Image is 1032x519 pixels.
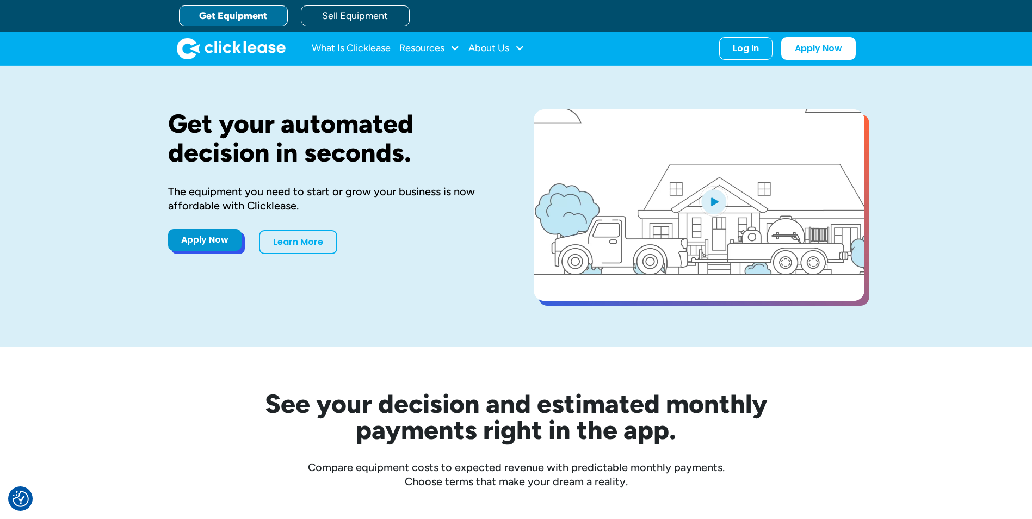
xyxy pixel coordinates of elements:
img: Clicklease logo [177,38,286,59]
a: home [177,38,286,59]
div: About Us [468,38,524,59]
img: Revisit consent button [13,491,29,507]
a: Apply Now [781,37,856,60]
div: Log In [733,43,759,54]
h1: Get your automated decision in seconds. [168,109,499,167]
div: The equipment you need to start or grow your business is now affordable with Clicklease. [168,184,499,213]
a: Apply Now [168,229,242,251]
div: Compare equipment costs to expected revenue with predictable monthly payments. Choose terms that ... [168,460,864,489]
a: What Is Clicklease [312,38,391,59]
a: Learn More [259,230,337,254]
a: Sell Equipment [301,5,410,26]
button: Consent Preferences [13,491,29,507]
div: Resources [399,38,460,59]
a: Get Equipment [179,5,288,26]
a: open lightbox [534,109,864,301]
img: Blue play button logo on a light blue circular background [699,186,728,217]
h2: See your decision and estimated monthly payments right in the app. [212,391,821,443]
